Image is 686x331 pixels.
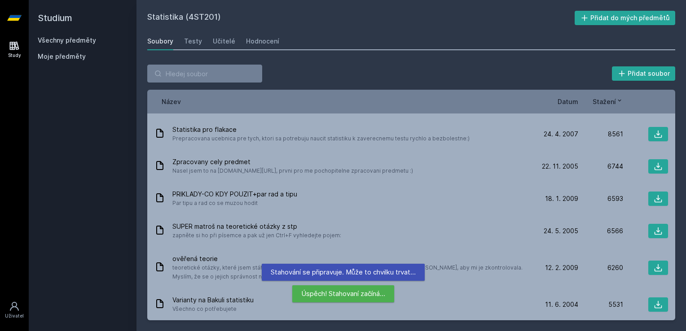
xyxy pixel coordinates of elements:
[172,134,470,143] span: Prepracovana ucebnica pre tych, ktori sa potrebuju naucit statistiku k zaverecnemu testu rychlo a...
[2,296,27,324] a: Uživatel
[5,313,24,319] div: Uživatel
[38,52,86,61] span: Moje předměty
[578,226,623,235] div: 6566
[172,199,297,208] span: Par tipu a rad co se muzou hodit
[593,97,616,106] span: Stažení
[147,65,262,83] input: Hledej soubor
[172,157,413,166] span: Zpracovany cely predmet
[147,37,173,46] div: Soubory
[147,11,575,25] h2: Statistika (4ST201)
[593,97,623,106] button: Stažení
[162,97,181,106] button: Název
[578,263,623,272] div: 6260
[172,305,254,314] span: Všechno co potřebujete
[172,231,341,240] span: zapněte si ho při písemce a pak už jen Ctrl+F vyhledejte pojem:
[172,254,530,263] span: ověřená teorie
[578,162,623,171] div: 6744
[262,264,425,281] div: Stahování se připravuje. Může to chvilku trvat…
[612,66,676,81] button: Přidat soubor
[292,285,394,302] div: Úspěch! Stahovaní začíná…
[8,52,21,59] div: Study
[246,32,279,50] a: Hodnocení
[578,194,623,203] div: 6593
[578,130,623,139] div: 8561
[575,11,676,25] button: Přidat do mých předmětů
[172,190,297,199] span: PRIKLADY-CO KDY POUZIT+par rad a tipu
[172,125,470,134] span: Statistika pro flakace
[172,222,341,231] span: SUPER matroš na teoretické otázky z stp
[213,37,235,46] div: Učitelé
[544,226,578,235] span: 24. 5. 2005
[172,166,413,175] span: Nasel jsem to na [DOMAIN_NAME][URL], prvni pro me pochopitelne zpracovani predmetu :)
[184,37,202,46] div: Testy
[545,263,578,272] span: 12. 2. 2009
[545,300,578,309] span: 11. 6. 2004
[172,296,254,305] span: Varianty na Bakuli statistiku
[2,36,27,63] a: Study
[558,97,578,106] button: Datum
[578,300,623,309] div: 5531
[172,263,530,281] span: teoretické otázky, které jsem stáhla z borce. Některé se mi moc nezdály, tak jsem poslala [PERSON...
[213,32,235,50] a: Učitelé
[542,162,578,171] span: 22. 11. 2005
[184,32,202,50] a: Testy
[246,37,279,46] div: Hodnocení
[147,32,173,50] a: Soubory
[545,194,578,203] span: 18. 1. 2009
[38,36,96,44] a: Všechny předměty
[544,130,578,139] span: 24. 4. 2007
